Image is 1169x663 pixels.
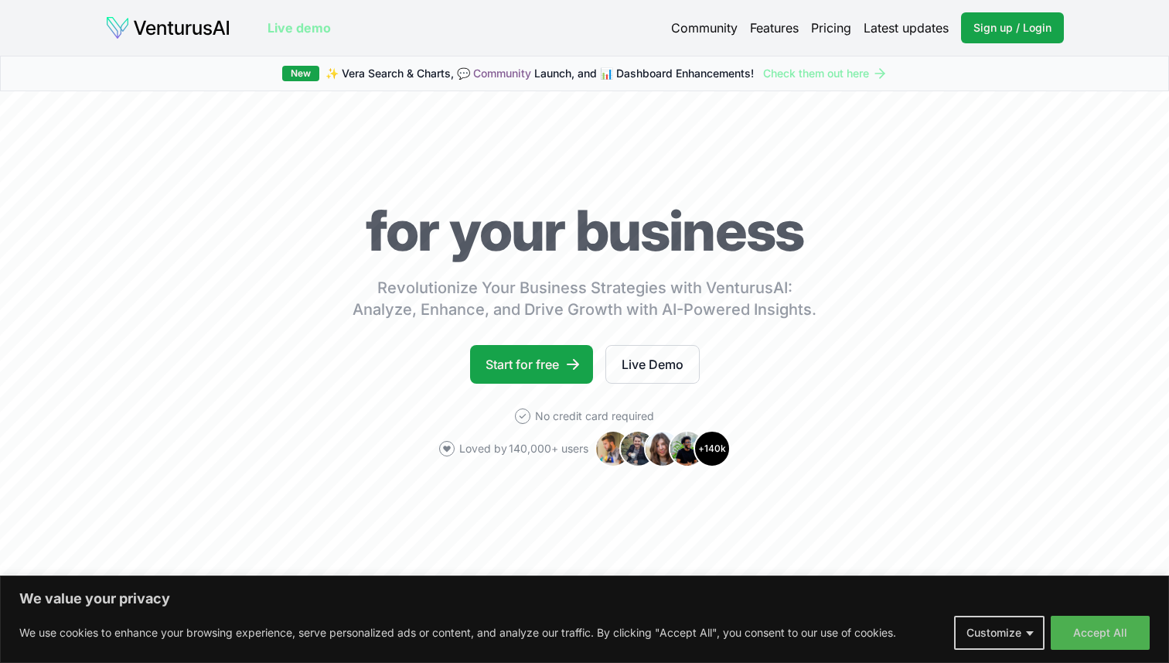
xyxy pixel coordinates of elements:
a: Community [671,19,738,37]
img: Avatar 2 [619,430,656,467]
a: Check them out here [763,66,888,81]
button: Accept All [1051,616,1150,650]
span: ✨ Vera Search & Charts, 💬 Launch, and 📊 Dashboard Enhancements! [325,66,754,81]
button: Customize [954,616,1045,650]
img: logo [105,15,230,40]
a: Latest updates [864,19,949,37]
img: Avatar 3 [644,430,681,467]
div: New [282,66,319,81]
a: Sign up / Login [961,12,1064,43]
a: Features [750,19,799,37]
img: Avatar 4 [669,430,706,467]
p: We use cookies to enhance your browsing experience, serve personalized ads or content, and analyz... [19,624,896,642]
img: Avatar 1 [595,430,632,467]
a: Start for free [470,345,593,384]
span: Sign up / Login [973,20,1051,36]
a: Community [473,67,531,80]
p: We value your privacy [19,590,1150,608]
a: Live Demo [605,345,700,384]
a: Live demo [268,19,331,37]
a: Pricing [811,19,851,37]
